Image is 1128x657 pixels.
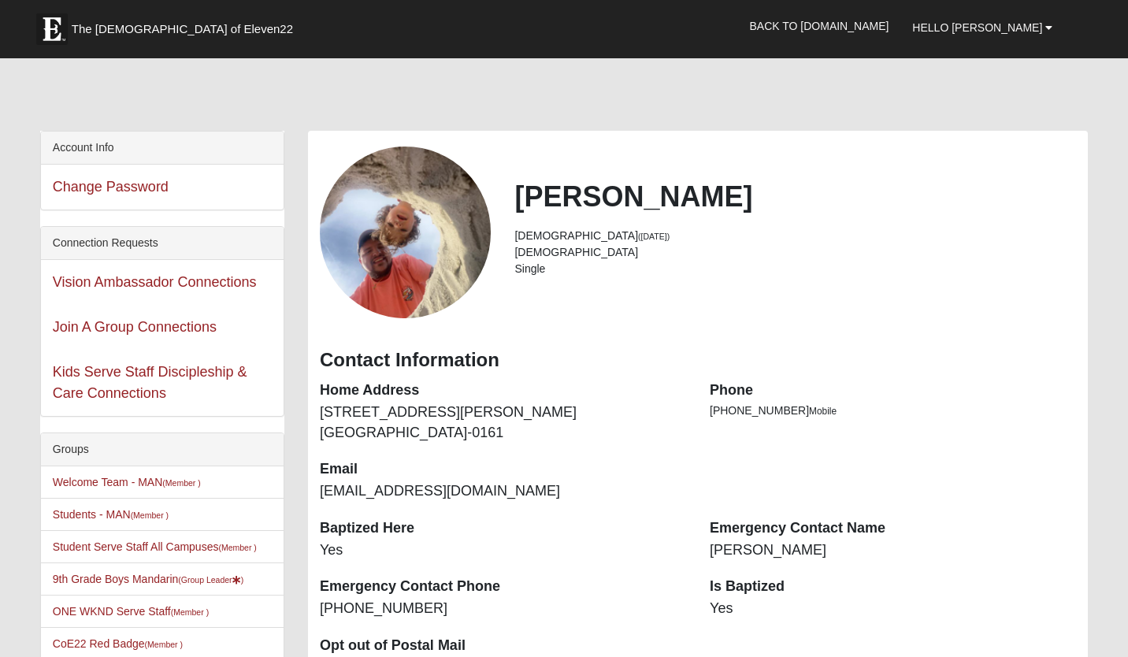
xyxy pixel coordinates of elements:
li: Single [514,261,1076,277]
a: Change Password [53,179,169,195]
a: Student Serve Staff All Campuses(Member ) [53,540,257,553]
a: 9th Grade Boys Mandarin(Group Leader) [53,573,243,585]
li: [PHONE_NUMBER] [710,403,1076,419]
a: Welcome Team - MAN(Member ) [53,476,201,488]
dd: Yes [710,599,1076,619]
a: View Fullsize Photo [320,147,492,318]
dt: Emergency Contact Phone [320,577,686,597]
small: (Member ) [218,543,256,552]
a: Hello [PERSON_NAME] [900,8,1064,47]
li: [DEMOGRAPHIC_DATA] [514,244,1076,261]
small: (Member ) [131,510,169,520]
a: Students - MAN(Member ) [53,508,169,521]
a: ONE WKND Serve Staff(Member ) [53,605,209,618]
a: The [DEMOGRAPHIC_DATA] of Eleven22 [28,6,343,45]
small: (Member ) [162,478,200,488]
span: The [DEMOGRAPHIC_DATA] of Eleven22 [72,21,293,37]
img: Eleven22 logo [36,13,68,45]
small: ([DATE]) [638,232,670,241]
small: (Group Leader ) [178,575,243,585]
dt: Baptized Here [320,518,686,539]
dt: Opt out of Postal Mail [320,636,686,656]
dt: Home Address [320,380,686,401]
dt: Email [320,459,686,480]
small: (Member ) [145,640,183,649]
a: Back to [DOMAIN_NAME] [738,6,901,46]
dd: Yes [320,540,686,561]
small: (Member ) [171,607,209,617]
dt: Phone [710,380,1076,401]
a: Join A Group Connections [53,319,217,335]
dd: [PHONE_NUMBER] [320,599,686,619]
a: Vision Ambassador Connections [53,274,257,290]
div: Account Info [41,132,284,165]
dt: Is Baptized [710,577,1076,597]
a: CoE22 Red Badge(Member ) [53,637,183,650]
a: Kids Serve Staff Discipleship & Care Connections [53,364,247,401]
dd: [STREET_ADDRESS][PERSON_NAME] [GEOGRAPHIC_DATA]-0161 [320,403,686,443]
dd: [PERSON_NAME] [710,540,1076,561]
span: Mobile [809,406,837,417]
div: Groups [41,433,284,466]
span: Hello [PERSON_NAME] [912,21,1042,34]
li: [DEMOGRAPHIC_DATA] [514,228,1076,244]
h2: [PERSON_NAME] [514,180,1076,213]
dd: [EMAIL_ADDRESS][DOMAIN_NAME] [320,481,686,502]
div: Connection Requests [41,227,284,260]
h3: Contact Information [320,349,1076,372]
dt: Emergency Contact Name [710,518,1076,539]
